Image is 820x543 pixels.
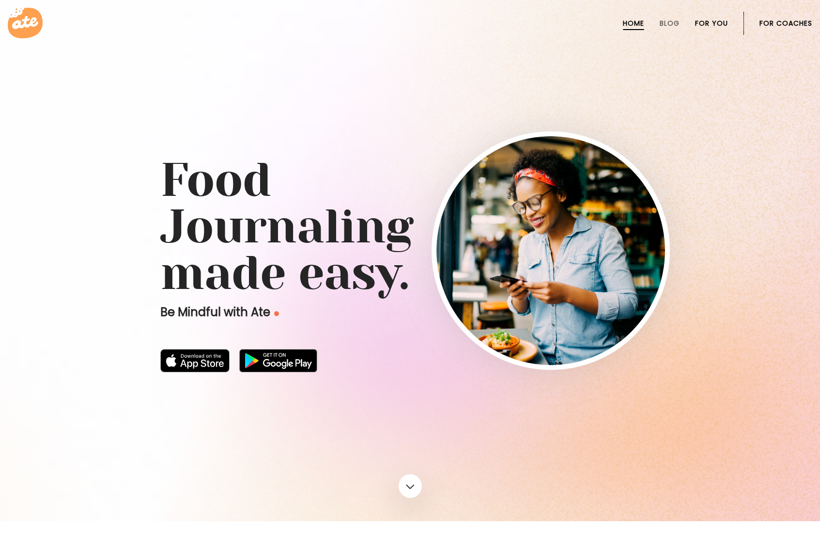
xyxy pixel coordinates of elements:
a: Home [623,19,644,27]
img: home-hero-img-rounded.png [436,136,665,365]
a: For You [695,19,728,27]
img: badge-download-google.png [239,349,317,372]
a: Blog [660,19,680,27]
img: badge-download-apple.svg [160,349,230,372]
a: For Coaches [759,19,812,27]
h1: Food Journaling made easy. [160,157,660,297]
p: Be Mindful with Ate [160,304,432,320]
